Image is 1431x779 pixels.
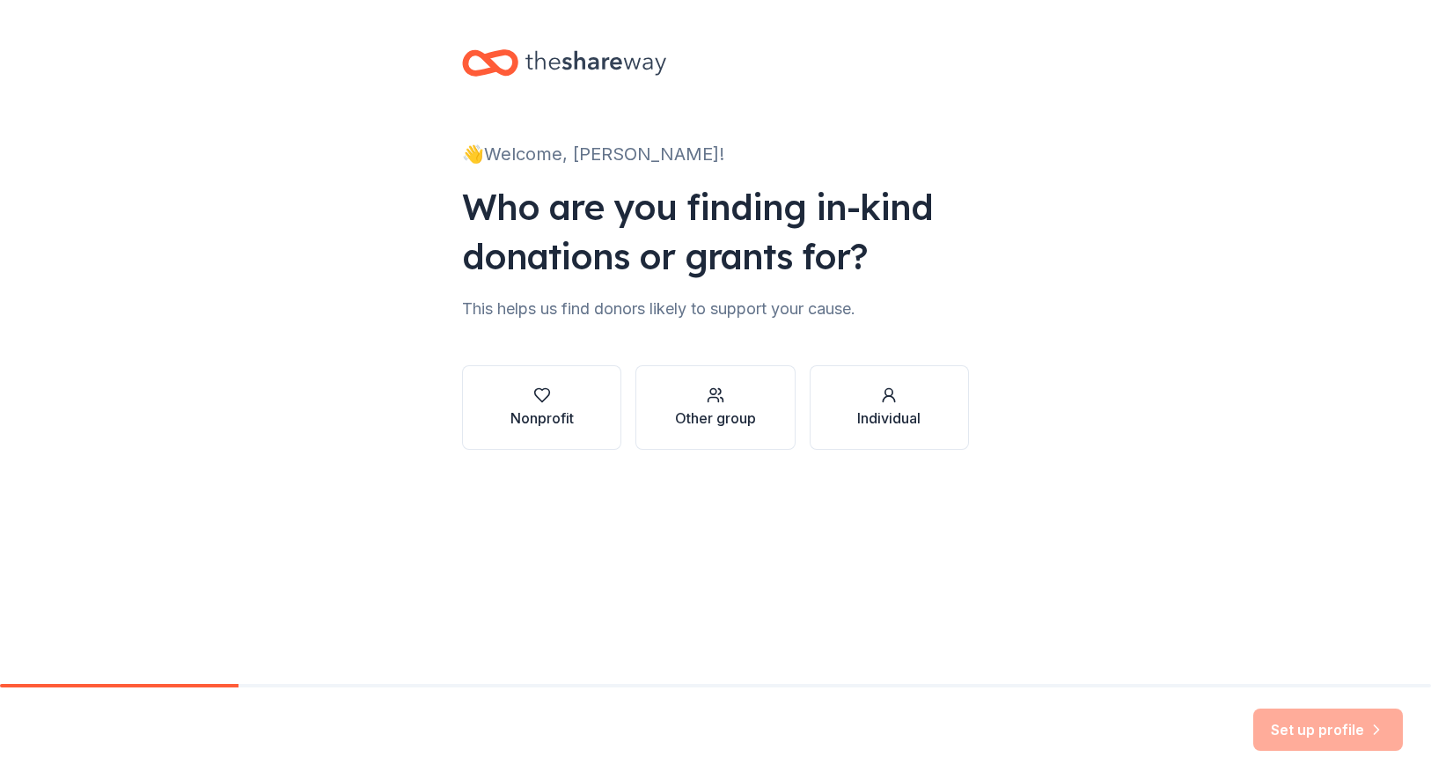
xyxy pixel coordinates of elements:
[462,182,969,281] div: Who are you finding in-kind donations or grants for?
[675,408,756,429] div: Other group
[462,295,969,323] div: This helps us find donors likely to support your cause.
[462,365,621,450] button: Nonprofit
[462,140,969,168] div: 👋 Welcome, [PERSON_NAME]!
[510,408,574,429] div: Nonprofit
[857,408,921,429] div: Individual
[810,365,969,450] button: Individual
[635,365,795,450] button: Other group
